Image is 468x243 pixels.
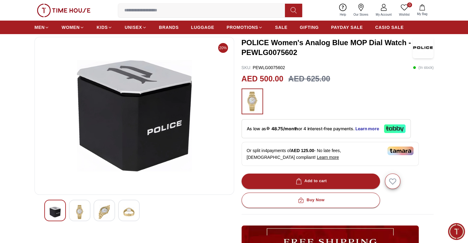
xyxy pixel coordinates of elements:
[218,43,228,53] span: 20%
[97,22,112,33] a: KIDS
[191,24,214,30] span: LUGGAGE
[387,147,414,155] img: Tamara
[297,197,324,204] div: Buy Now
[242,65,285,71] p: PEWLG0075602
[242,174,380,189] button: Add to cart
[242,193,380,208] button: Buy Now
[125,22,146,33] a: UNISEX
[226,24,258,30] span: PROMOTIONS
[62,24,80,30] span: WOMEN
[50,205,61,219] img: POLICE Women's Analog Blue MOP Dial Watch - PEWLG0075602
[395,2,413,18] a: 0Wishlist
[331,22,363,33] a: PAYDAY SALE
[242,65,252,70] span: SKU :
[242,142,419,166] div: Or split in 4 payments of - No late fees, [DEMOGRAPHIC_DATA] compliant!
[97,24,108,30] span: KIDS
[413,65,434,71] p: ( In stock )
[407,2,412,7] span: 0
[413,3,431,18] button: My Bag
[413,37,434,58] img: POLICE Women's Analog Blue MOP Dial Watch - PEWLG0075602
[373,12,394,17] span: My Account
[317,155,339,160] span: Learn more
[291,148,314,153] span: AED 125.00
[242,38,413,57] h3: POLICE Women's Analog Blue MOP Dial Watch - PEWLG0075602
[351,12,371,17] span: Our Stores
[159,24,179,30] span: BRANDS
[375,24,404,30] span: CASIO SALE
[397,12,412,17] span: Wishlist
[336,2,350,18] a: Help
[414,12,430,16] span: My Bag
[350,2,372,18] a: Our Stores
[300,24,319,30] span: GIFTING
[40,42,229,190] img: POLICE Women's Analog Blue MOP Dial Watch - PEWLG0075602
[275,22,287,33] a: SALE
[300,22,319,33] a: GIFTING
[294,178,327,185] div: Add to cart
[288,73,330,85] h3: AED 625.00
[448,223,465,240] div: Chat Widget
[275,24,287,30] span: SALE
[34,22,49,33] a: MEN
[331,24,363,30] span: PAYDAY SALE
[99,205,110,219] img: POLICE Women's Analog Blue MOP Dial Watch - PEWLG0075602
[191,22,214,33] a: LUGGAGE
[375,22,404,33] a: CASIO SALE
[245,92,260,111] img: ...
[34,24,45,30] span: MEN
[62,22,84,33] a: WOMEN
[159,22,179,33] a: BRANDS
[226,22,263,33] a: PROMOTIONS
[125,24,142,30] span: UNISEX
[337,12,349,17] span: Help
[74,205,85,219] img: POLICE Women's Analog Blue MOP Dial Watch - PEWLG0075602
[242,73,283,85] h2: AED 500.00
[123,205,134,219] img: POLICE Women's Analog Blue MOP Dial Watch - PEWLG0075602
[37,4,90,17] img: ...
